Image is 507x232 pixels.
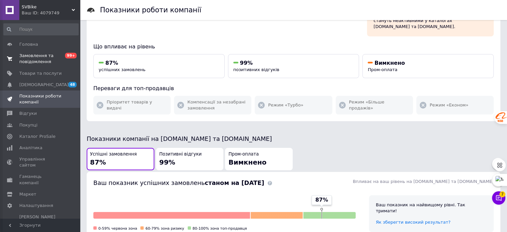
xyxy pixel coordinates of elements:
[228,54,359,78] button: 99%позитивних відгуків
[93,43,155,50] span: Що впливає на рівень
[65,53,77,58] span: 99+
[19,134,55,140] span: Каталог ProSale
[499,191,505,197] span: 7
[368,67,397,72] span: Пром-оплата
[19,174,62,186] span: Гаманець компанії
[105,60,118,66] span: 87%
[145,226,184,231] span: 60-79% зона ризику
[93,54,225,78] button: 87%успішних замовлень
[22,10,80,16] div: Ваш ID: 4079749
[430,102,468,108] span: Режим «Економ»
[19,191,36,197] span: Маркет
[19,41,38,47] span: Головна
[98,226,137,231] span: 0-59% червона зона
[492,191,505,205] button: Чат з покупцем7
[90,151,137,158] span: Успішні замовлення
[22,4,72,10] span: SVBike
[19,93,62,105] span: Показники роботи компанії
[19,122,37,128] span: Покупці
[233,67,279,72] span: позитивних відгуків
[376,202,487,214] div: Ваш показник на найвищому рівні. Так тримати!
[159,151,202,158] span: Позитивні відгуки
[3,23,79,35] input: Пошук
[19,145,42,151] span: Аналітика
[19,110,37,117] span: Відгуки
[187,99,248,111] span: Компенсації за незабрані замовлення
[240,60,253,66] span: 99%
[99,67,145,72] span: успішних замовлень
[19,53,62,65] span: Замовлення та повідомлення
[100,6,201,14] h1: Показники роботи компанії
[90,158,106,166] span: 87%
[228,158,266,166] span: Вимкнено
[374,60,405,66] span: Вимкнено
[205,179,264,186] b: станом на [DATE]
[68,82,77,87] span: 48
[93,179,264,186] span: Ваш показник успішних замовлень
[228,151,259,158] span: Пром-оплата
[315,196,328,204] span: 87%
[19,156,62,168] span: Управління сайтом
[376,220,450,225] a: Як зберегти високий результат?
[93,85,174,91] span: Переваги для топ-продавців
[19,82,69,88] span: [DEMOGRAPHIC_DATA]
[349,99,410,111] span: Режим «Більше продажів»
[19,203,53,209] span: Налаштування
[19,70,62,76] span: Товари та послуги
[225,148,293,170] button: Пром-оплатаВимкнено
[87,135,272,142] span: Показники компанії на [DOMAIN_NAME] та [DOMAIN_NAME]
[268,102,303,108] span: Режим «Турбо»
[159,158,175,166] span: 99%
[156,148,224,170] button: Позитивні відгуки99%
[87,148,154,170] button: Успішні замовлення87%
[193,226,247,231] span: 80-100% зона топ-продавця
[353,179,494,184] span: Впливає на ваш рівень на [DOMAIN_NAME] та [DOMAIN_NAME]
[362,54,494,78] button: ВимкненоПром-оплата
[107,99,167,111] span: Пріоритет товарів у видачі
